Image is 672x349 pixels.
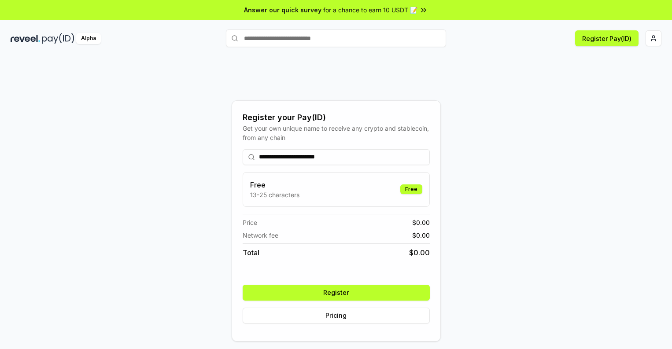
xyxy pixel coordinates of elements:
[250,190,299,199] p: 13-25 characters
[42,33,74,44] img: pay_id
[243,111,430,124] div: Register your Pay(ID)
[412,231,430,240] span: $ 0.00
[412,218,430,227] span: $ 0.00
[575,30,639,46] button: Register Pay(ID)
[243,124,430,142] div: Get your own unique name to receive any crypto and stablecoin, from any chain
[243,218,257,227] span: Price
[244,5,321,15] span: Answer our quick survey
[400,184,422,194] div: Free
[76,33,101,44] div: Alpha
[243,308,430,323] button: Pricing
[250,180,299,190] h3: Free
[409,247,430,258] span: $ 0.00
[323,5,417,15] span: for a chance to earn 10 USDT 📝
[11,33,40,44] img: reveel_dark
[243,231,278,240] span: Network fee
[243,285,430,301] button: Register
[243,247,259,258] span: Total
